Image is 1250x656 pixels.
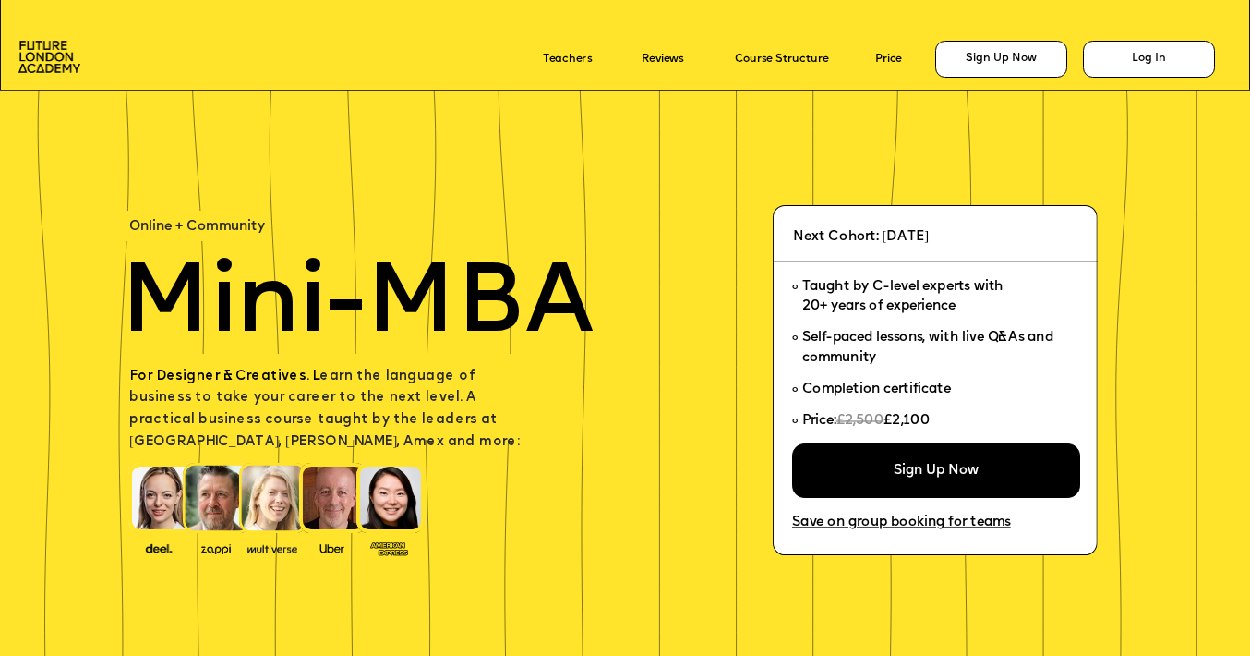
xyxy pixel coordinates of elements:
img: image-aac980e9-41de-4c2d-a048-f29dd30a0068.png [18,41,80,72]
a: Price [875,53,902,65]
span: Self-paced lessons, with live Q&As and community [802,332,1057,365]
a: Course Structure [735,53,829,65]
span: earn the language of business to take your career to the next level. A practical business course ... [129,370,520,449]
img: image-b2f1584c-cbf7-4a77-bbe0-f56ae6ee31f2.png [192,541,241,554]
a: Teachers [543,53,592,65]
span: Taught by C-level experts with 20+ years of experience [802,280,1004,313]
img: image-99cff0b2-a396-4aab-8550-cf4071da2cb9.png [307,541,356,554]
img: image-b7d05013-d886-4065-8d38-3eca2af40620.png [243,540,301,555]
span: Mini-MBA [120,258,594,356]
span: Completion certificate [802,383,951,396]
span: For Designer & Creatives. L [129,370,319,383]
img: image-93eab660-639c-4de6-957c-4ae039a0235a.png [365,539,414,557]
span: Online + Community [129,220,265,234]
span: Next Cohort: [DATE] [793,230,929,244]
span: £2,100 [883,415,930,429]
span: Price: [802,415,836,429]
a: Reviews [642,53,683,65]
span: £2,500 [836,415,884,429]
img: image-388f4489-9820-4c53-9b08-f7df0b8d4ae2.png [134,540,183,555]
a: Save on group booking for teams [792,516,1011,530]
